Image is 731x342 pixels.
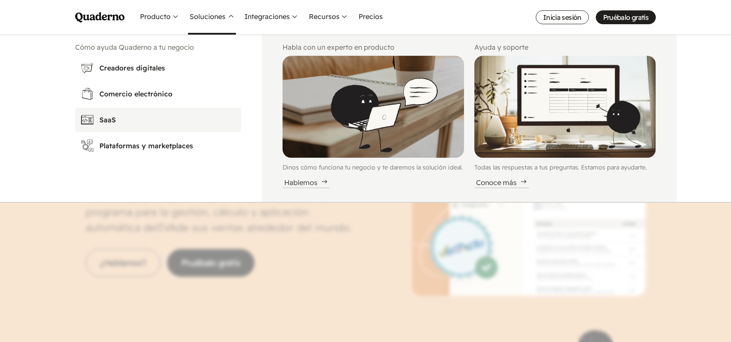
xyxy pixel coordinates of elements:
[283,177,330,188] div: Hablemos
[536,10,589,24] a: Inicia sesión
[99,141,236,151] h3: Plataformas y marketplaces
[75,82,241,106] a: Comercio electrónico
[474,56,656,158] img: Illustration of Qoodle displaying an interface on a computer
[283,56,464,158] img: Illustration of Qoodle reading from a laptop
[75,42,241,52] h2: Cómo ayuda Quaderno a tu negocio
[596,10,656,24] a: Pruébalo gratis
[99,115,116,124] abbr: Software as a Service
[283,42,464,52] h2: Habla con un experto en producto
[99,63,236,73] h3: Creadores digitales
[75,56,241,80] a: Creadores digitales
[75,108,241,132] a: SaaS
[75,134,241,158] a: Plataformas y marketplaces
[283,163,464,172] p: Dinos cómo funciona tu negocio y te daremos la solución ideal.
[474,56,656,188] a: Illustration of Qoodle displaying an interface on a computerTodas las respuestas a tus preguntas....
[474,163,656,172] p: Todas las respuestas a tus preguntas. Estamos para ayudarte.
[474,177,529,188] div: Conoce más
[99,89,236,99] h3: Comercio electrónico
[283,56,464,188] a: Illustration of Qoodle reading from a laptopDinos cómo funciona tu negocio y te daremos la soluci...
[474,42,656,52] h2: Ayuda y soporte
